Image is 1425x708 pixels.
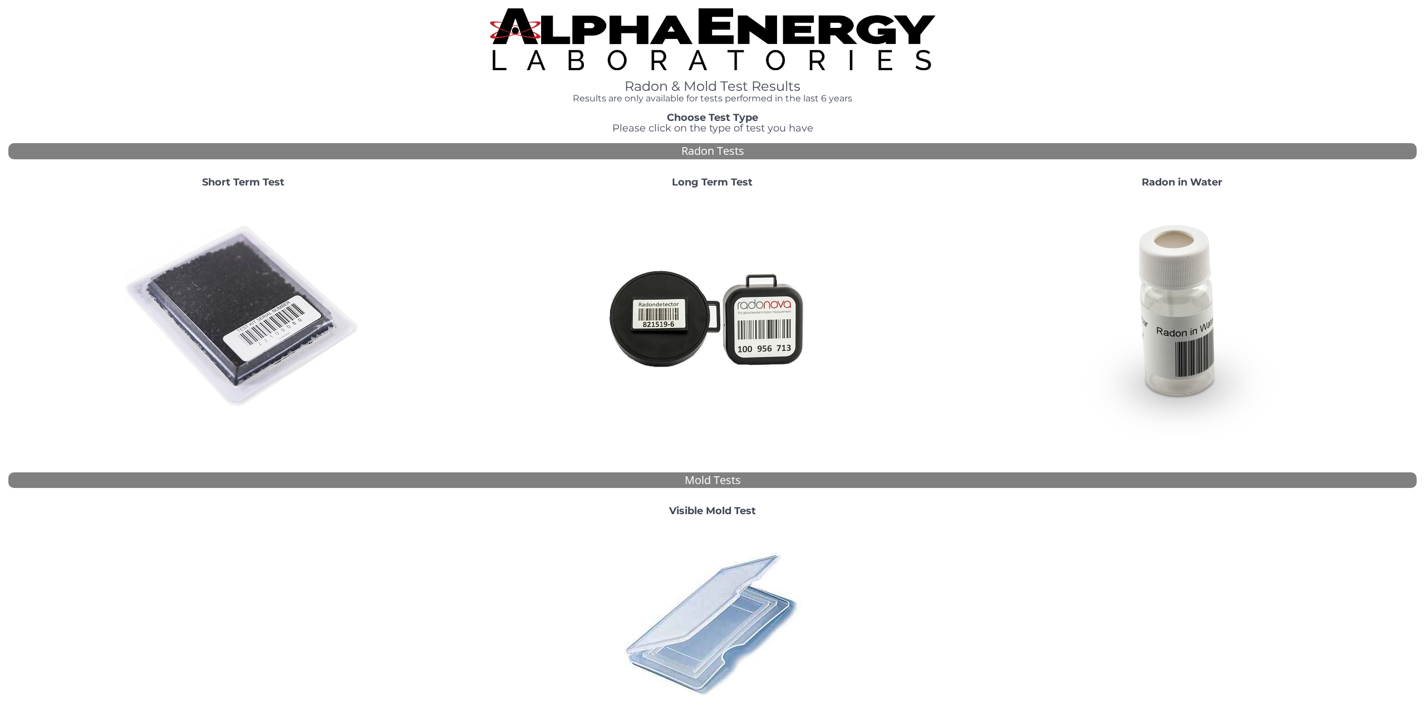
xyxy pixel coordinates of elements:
[8,472,1417,489] div: Mold Tests
[672,176,753,188] strong: Long Term Test
[124,197,363,437] img: ShortTerm.jpg
[1062,197,1301,437] img: RadoninWater.jpg
[1142,176,1222,188] strong: Radon in Water
[669,505,756,517] strong: Visible Mold Test
[431,79,994,94] h1: Radon & Mold Test Results
[490,8,935,70] img: TightCrop.jpg
[667,111,758,124] strong: Choose Test Type
[202,176,284,188] strong: Short Term Test
[593,197,832,437] img: Radtrak2vsRadtrak3.jpg
[431,94,994,104] h4: Results are only available for tests performed in the last 6 years
[8,143,1417,159] div: Radon Tests
[612,122,813,134] span: Please click on the type of test you have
